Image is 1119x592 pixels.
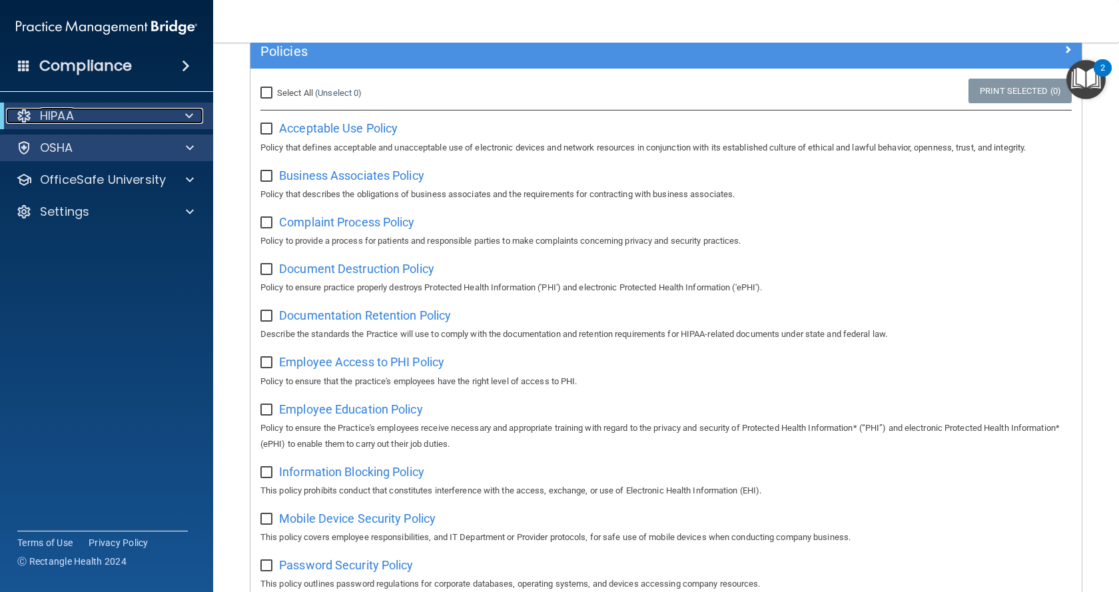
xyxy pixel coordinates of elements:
p: OfficeSafe University [40,172,166,188]
span: Employee Education Policy [279,402,423,416]
h5: Policies [260,44,864,59]
span: Business Associates Policy [279,168,424,182]
a: OfficeSafe University [16,172,194,188]
span: Complaint Process Policy [279,215,414,229]
span: Documentation Retention Policy [279,308,451,322]
a: HIPAA [16,108,193,124]
span: Select All [277,88,313,98]
p: Policy that describes the obligations of business associates and the requirements for contracting... [260,186,1072,202]
div: 2 [1100,68,1105,85]
p: Policy to provide a process for patients and responsible parties to make complaints concerning pr... [260,233,1072,249]
img: PMB logo [16,14,197,41]
a: Terms of Use [17,536,73,549]
input: Select All (Unselect 0) [260,88,276,99]
p: HIPAA [40,108,74,124]
a: (Unselect 0) [315,88,362,98]
a: Print Selected (0) [968,79,1072,103]
p: Policy to ensure practice properly destroys Protected Health Information ('PHI') and electronic P... [260,280,1072,296]
span: Information Blocking Policy [279,465,424,479]
p: This policy outlines password regulations for corporate databases, operating systems, and devices... [260,576,1072,592]
p: This policy prohibits conduct that constitutes interference with the access, exchange, or use of ... [260,483,1072,499]
span: Acceptable Use Policy [279,121,398,135]
p: Policy to ensure that the practice's employees have the right level of access to PHI. [260,374,1072,390]
a: Privacy Policy [89,536,149,549]
span: Employee Access to PHI Policy [279,355,444,369]
a: Settings [16,204,194,220]
p: Policy to ensure the Practice's employees receive necessary and appropriate training with regard ... [260,420,1072,452]
a: Policies [260,41,1072,62]
p: Describe the standards the Practice will use to comply with the documentation and retention requi... [260,326,1072,342]
p: OSHA [40,140,73,156]
p: This policy covers employee responsibilities, and IT Department or Provider protocols, for safe u... [260,529,1072,545]
p: Settings [40,204,89,220]
button: Open Resource Center, 2 new notifications [1066,60,1106,99]
h4: Compliance [39,57,132,75]
span: Password Security Policy [279,558,413,572]
span: Document Destruction Policy [279,262,434,276]
span: Mobile Device Security Policy [279,511,436,525]
p: Policy that defines acceptable and unacceptable use of electronic devices and network resources i... [260,140,1072,156]
a: OSHA [16,140,194,156]
span: Ⓒ Rectangle Health 2024 [17,555,127,568]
